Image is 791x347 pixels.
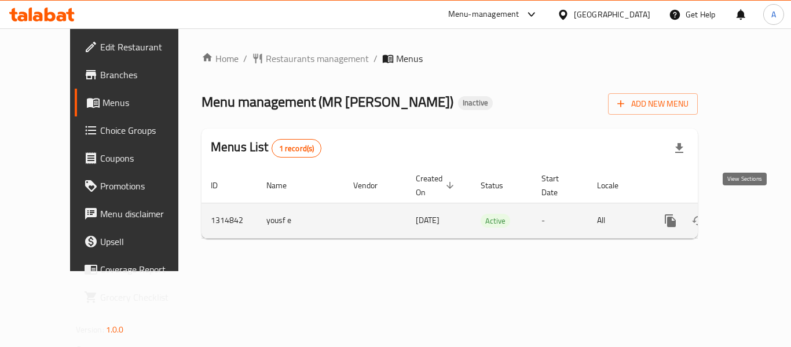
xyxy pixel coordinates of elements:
[202,52,239,65] a: Home
[202,203,257,238] td: 1314842
[458,98,493,108] span: Inactive
[100,123,193,137] span: Choice Groups
[243,52,247,65] li: /
[266,52,369,65] span: Restaurants management
[684,207,712,235] button: Change Status
[202,168,777,239] table: enhanced table
[75,283,202,311] a: Grocery Checklist
[100,290,193,304] span: Grocery Checklist
[211,138,321,158] h2: Menus List
[353,178,393,192] span: Vendor
[266,178,302,192] span: Name
[617,97,689,111] span: Add New Menu
[657,207,684,235] button: more
[481,214,510,228] span: Active
[272,143,321,154] span: 1 record(s)
[75,228,202,255] a: Upsell
[541,171,574,199] span: Start Date
[100,235,193,249] span: Upsell
[665,134,693,162] div: Export file
[373,52,378,65] li: /
[100,262,193,276] span: Coverage Report
[481,178,518,192] span: Status
[532,203,588,238] td: -
[252,52,369,65] a: Restaurants management
[597,178,633,192] span: Locale
[272,139,322,158] div: Total records count
[588,203,647,238] td: All
[75,200,202,228] a: Menu disclaimer
[75,116,202,144] a: Choice Groups
[257,203,344,238] td: yousf e
[75,172,202,200] a: Promotions
[75,89,202,116] a: Menus
[100,179,193,193] span: Promotions
[202,52,698,65] nav: breadcrumb
[202,89,453,115] span: Menu management ( MR [PERSON_NAME] )
[771,8,776,21] span: A
[100,151,193,165] span: Coupons
[106,322,124,337] span: 1.0.0
[396,52,423,65] span: Menus
[75,61,202,89] a: Branches
[100,40,193,54] span: Edit Restaurant
[416,171,457,199] span: Created On
[100,68,193,82] span: Branches
[448,8,519,21] div: Menu-management
[647,168,777,203] th: Actions
[574,8,650,21] div: [GEOGRAPHIC_DATA]
[75,144,202,172] a: Coupons
[75,33,202,61] a: Edit Restaurant
[75,255,202,283] a: Coverage Report
[211,178,233,192] span: ID
[100,207,193,221] span: Menu disclaimer
[458,96,493,110] div: Inactive
[102,96,193,109] span: Menus
[608,93,698,115] button: Add New Menu
[416,213,440,228] span: [DATE]
[76,322,104,337] span: Version:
